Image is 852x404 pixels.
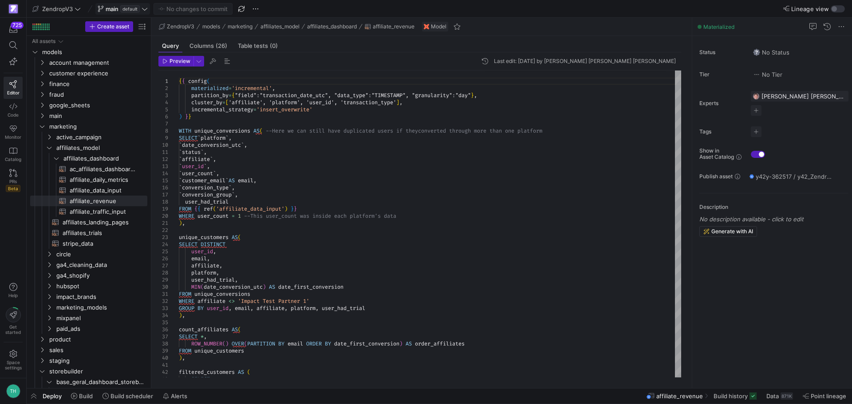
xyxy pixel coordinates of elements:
[9,4,18,13] img: https://storage.googleapis.com/y42-prod-data-exchange/images/qZXOSqkTtPuVcXVzF40oUlM07HVTwZXfPK0U...
[158,78,168,85] div: 1
[4,121,23,143] a: Monitor
[49,68,146,78] span: customer experience
[699,204,848,210] p: Description
[756,173,834,180] span: y42y-362517 / y42_ZendropV3_main / affiliate_revenue
[4,382,23,400] button: TH
[6,185,20,192] span: Beta
[197,212,229,220] span: user_count
[189,43,227,49] span: Columns
[56,313,146,323] span: mixpanel
[305,21,359,32] button: affiliates_dashboard
[244,141,247,149] span: ,
[4,99,23,121] a: Code
[30,185,147,196] div: Press SPACE to select this row.
[258,21,302,32] button: affiliates_model
[781,392,793,400] div: 871K
[270,43,278,49] span: (0)
[699,100,744,106] span: Experts
[30,281,147,291] div: Press SPACE to select this row.
[158,227,168,234] div: 22
[70,164,137,174] span: ac_affiliates_dashboard_final_output​​​​​​​​​​
[762,388,797,404] button: Data871K
[253,106,256,113] span: =
[4,1,23,16] a: https://storage.googleapis.com/y42-prod-data-exchange/images/qZXOSqkTtPuVcXVzF40oUlM07HVTwZXfPK0U...
[225,21,255,32] button: marketing
[49,90,146,100] span: fraud
[6,384,20,398] div: TH
[30,121,147,132] div: Press SPACE to select this row.
[194,127,250,134] span: unique_conversions
[753,49,789,56] span: No Status
[42,47,146,57] span: models
[711,228,753,235] span: Generate with AI
[158,191,168,198] div: 17
[7,90,20,95] span: Editor
[368,92,371,99] span: :
[158,248,168,255] div: 25
[753,71,782,78] span: No Tier
[158,120,168,127] div: 7
[30,132,147,142] div: Press SPACE to select this row.
[191,283,201,290] span: MIN
[474,92,477,99] span: ,
[232,191,235,198] span: `
[158,234,168,241] div: 23
[222,99,225,106] span: =
[49,58,146,68] span: account management
[253,127,260,134] span: AS
[158,184,168,191] div: 16
[179,234,229,241] span: unique_customers
[225,99,229,106] span: [
[158,113,168,120] div: 6
[791,5,829,12] span: Lineage view
[158,170,168,177] div: 14
[494,58,676,64] div: Last edit: [DATE] by [PERSON_NAME] [PERSON_NAME] [PERSON_NAME]
[238,43,278,49] span: Table tests
[241,141,244,149] span: `
[188,113,191,120] span: }
[30,174,147,185] div: Press SPACE to select this row.
[30,164,147,174] div: Press SPACE to select this row.
[761,93,845,100] span: [PERSON_NAME] [PERSON_NAME] [PERSON_NAME]
[4,77,23,99] a: Editor
[159,388,191,404] button: Alerts
[158,92,168,99] div: 3
[110,392,153,400] span: Build scheduler
[207,163,210,170] span: ,
[120,5,140,12] span: default
[182,149,201,156] span: status
[699,216,848,223] p: No description available - click to edit
[228,24,252,30] span: marketing
[699,226,757,237] button: Generate with AI
[753,49,760,56] img: No status
[30,3,83,15] button: ZendropV3
[158,134,168,141] div: 9
[158,212,168,220] div: 20
[158,106,168,113] div: 5
[235,191,238,198] span: ,
[4,279,23,302] button: Help
[232,92,235,99] span: {
[703,24,734,30] span: Materialized
[4,143,23,165] a: Catalog
[229,85,232,92] span: =
[185,113,188,120] span: }
[424,24,429,29] img: undefined
[157,21,197,32] button: ZendropV3
[363,21,417,32] button: affiliate_revenue
[197,134,201,141] span: `
[56,260,146,270] span: ga4_cleaning_data
[158,255,168,262] div: 26
[32,38,55,44] div: All assets
[260,127,263,134] span: (
[30,227,147,238] a: affiliates_trials​​​​​​​​​​
[751,47,792,58] button: No statusNo Status
[158,141,168,149] div: 10
[158,276,168,283] div: 29
[194,205,197,212] span: {
[5,324,21,335] span: Get started
[412,92,452,99] span: "granularity"
[158,198,168,205] div: 18
[699,173,733,180] span: Publish asset
[30,153,147,164] div: Press SPACE to select this row.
